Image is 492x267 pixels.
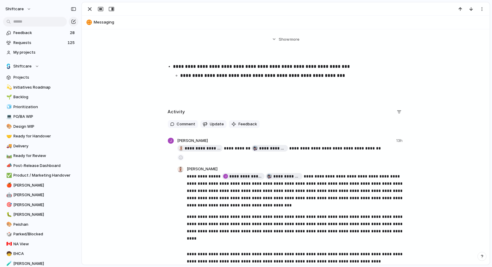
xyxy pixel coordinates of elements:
button: Shiftcare [3,62,78,71]
span: PO/BA WIP [14,114,76,120]
a: Feedback28 [3,28,78,37]
button: 🚚 [5,143,11,149]
a: 🐛[PERSON_NAME] [3,210,78,219]
button: 🧪 [5,261,11,267]
span: shiftcare [5,6,24,12]
div: 🎯 [6,201,11,208]
span: Feedback [239,121,257,127]
span: [PERSON_NAME] [177,138,208,144]
div: 🤝 [6,133,11,140]
span: [PERSON_NAME] [14,261,76,267]
a: 🧊Prioritization [3,102,78,112]
a: 📣Post-Release Dashboard [3,161,78,170]
span: Backlog [14,94,76,100]
span: [PERSON_NAME] [14,182,76,188]
div: 🚚 [6,143,11,149]
button: 🎨 [5,124,11,130]
div: 🎨 [6,221,11,228]
button: 🧊 [5,104,11,110]
a: 💻PO/BA WIP [3,112,78,121]
span: [PERSON_NAME] [187,166,218,173]
span: Peishan [14,221,76,228]
button: 🤝 [5,133,11,139]
span: 13h [396,138,404,144]
div: 🧒 [6,250,11,257]
button: Messaging [85,17,487,27]
span: Delivery [14,143,76,149]
button: 🇨🇦 [5,241,11,247]
div: 🤖 [6,192,11,199]
button: 💻 [5,114,11,120]
button: 💫 [5,84,11,90]
span: EHCA [14,251,76,257]
a: 🎲Parked/Blocked [3,230,78,239]
div: 🚚Delivery [3,142,78,151]
span: Parked/Blocked [14,231,76,237]
button: 🎯 [5,202,11,208]
button: Comment [168,120,198,128]
button: Feedback [229,120,260,128]
a: 🇨🇦NA View [3,240,78,249]
div: ✅ [6,172,11,179]
div: 💻 [6,113,11,120]
button: 🎨 [5,221,11,228]
button: Showmore [168,34,404,45]
a: 🎨Peishan [3,220,78,229]
a: 🍎[PERSON_NAME] [3,181,78,190]
div: 🍎 [6,182,11,189]
a: 🧒EHCA [3,249,78,258]
button: 📣 [5,163,11,169]
button: shiftcare [3,4,34,14]
button: 🍎 [5,182,11,188]
div: 🧊 [6,103,11,110]
button: 🌱 [5,94,11,100]
a: My projects [3,48,78,57]
span: Requests [14,40,66,46]
a: 💫Initiatives Roadmap [3,83,78,92]
span: 28 [70,30,76,36]
a: ✅Product / Marketing Handover [3,171,78,180]
span: Ready for Handover [14,133,76,139]
a: Projects [3,73,78,82]
div: 🤝Ready for Handover [3,132,78,141]
a: 🎯[PERSON_NAME] [3,200,78,209]
span: Projects [14,74,76,80]
button: Update [200,120,227,128]
span: [PERSON_NAME] [14,202,76,208]
span: [PERSON_NAME] [14,192,76,198]
a: 🎨Design WIP [3,122,78,131]
div: 🎨 [6,123,11,130]
div: 🌱 [6,94,11,101]
span: Ready for Review [14,153,76,159]
span: [PERSON_NAME] [14,212,76,218]
h2: Activity [168,108,185,115]
span: 125 [67,40,76,46]
button: 🐛 [5,212,11,218]
span: Feedback [14,30,68,36]
span: Prioritization [14,104,76,110]
span: NA View [14,241,76,247]
button: 🤖 [5,192,11,198]
div: 💫 [6,84,11,91]
span: Shiftcare [14,63,32,69]
button: 🧒 [5,251,11,257]
span: Show [279,36,290,42]
span: Product / Marketing Handover [14,172,76,178]
a: 🌱Backlog [3,93,78,102]
span: Comment [177,121,196,127]
span: Design WIP [14,124,76,130]
div: 🐛 [6,211,11,218]
div: 🛤️Ready for Review [3,151,78,160]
